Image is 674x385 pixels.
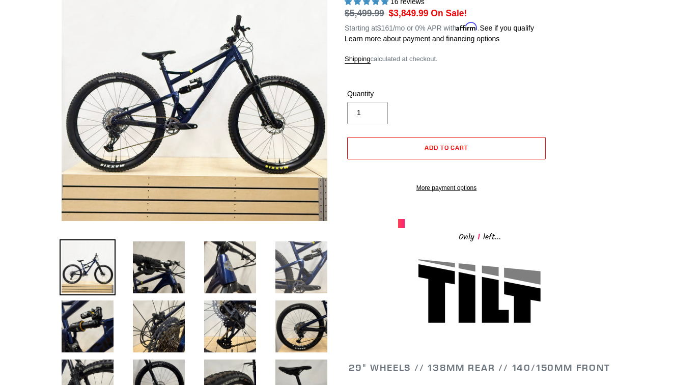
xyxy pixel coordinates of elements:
s: $5,499.99 [345,8,384,18]
img: Load image into Gallery viewer, Canfield-Bikes-Tilt-LG-Demo [60,239,116,295]
span: Affirm [456,22,478,31]
span: 29" WHEELS // 138mm REAR // 140/150mm FRONT [349,362,610,373]
a: Shipping [345,55,371,64]
span: Add to cart [425,144,469,151]
div: calculated at checkout. [345,54,614,64]
a: See if you qualify - Learn more about Affirm Financing (opens in modal) [480,24,534,32]
span: $3,849.99 [389,8,429,18]
img: Load image into Gallery viewer, DEMO BIKE: TILT - Pearl Night Blue - LG (Complete Bike) #14 LIKE NEW [202,298,258,354]
img: Load image into Gallery viewer, DEMO BIKE: TILT - Pearl Night Blue - LG (Complete Bike) #14 LIKE NEW [131,298,187,354]
span: On Sale! [431,7,467,20]
label: Quantity [347,89,444,99]
img: Load image into Gallery viewer, DEMO BIKE: TILT - Pearl Night Blue - LG (Complete Bike) #14 LIKE NEW [273,239,329,295]
p: Starting at /mo or 0% APR with . [345,20,534,34]
img: Load image into Gallery viewer, DEMO BIKE: TILT - Pearl Night Blue - LG (Complete Bike) #14 LIKE NEW [131,239,187,295]
img: Load image into Gallery viewer, DEMO BIKE: TILT - Pearl Night Blue - LG (Complete Bike) #14 LIKE NEW [202,239,258,295]
img: Load image into Gallery viewer, DEMO BIKE: TILT - Pearl Night Blue - LG (Complete Bike) #14 LIKE NEW [60,298,116,354]
span: 1 [474,231,483,243]
a: Learn more about payment and financing options [345,35,499,43]
img: Load image into Gallery viewer, DEMO BIKE: TILT - Pearl Night Blue - LG (Complete Bike) #14 LIKE NEW [273,298,329,354]
div: Only left... [398,228,561,244]
span: $161 [377,24,393,32]
a: More payment options [347,183,546,193]
button: Add to cart [347,137,546,159]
